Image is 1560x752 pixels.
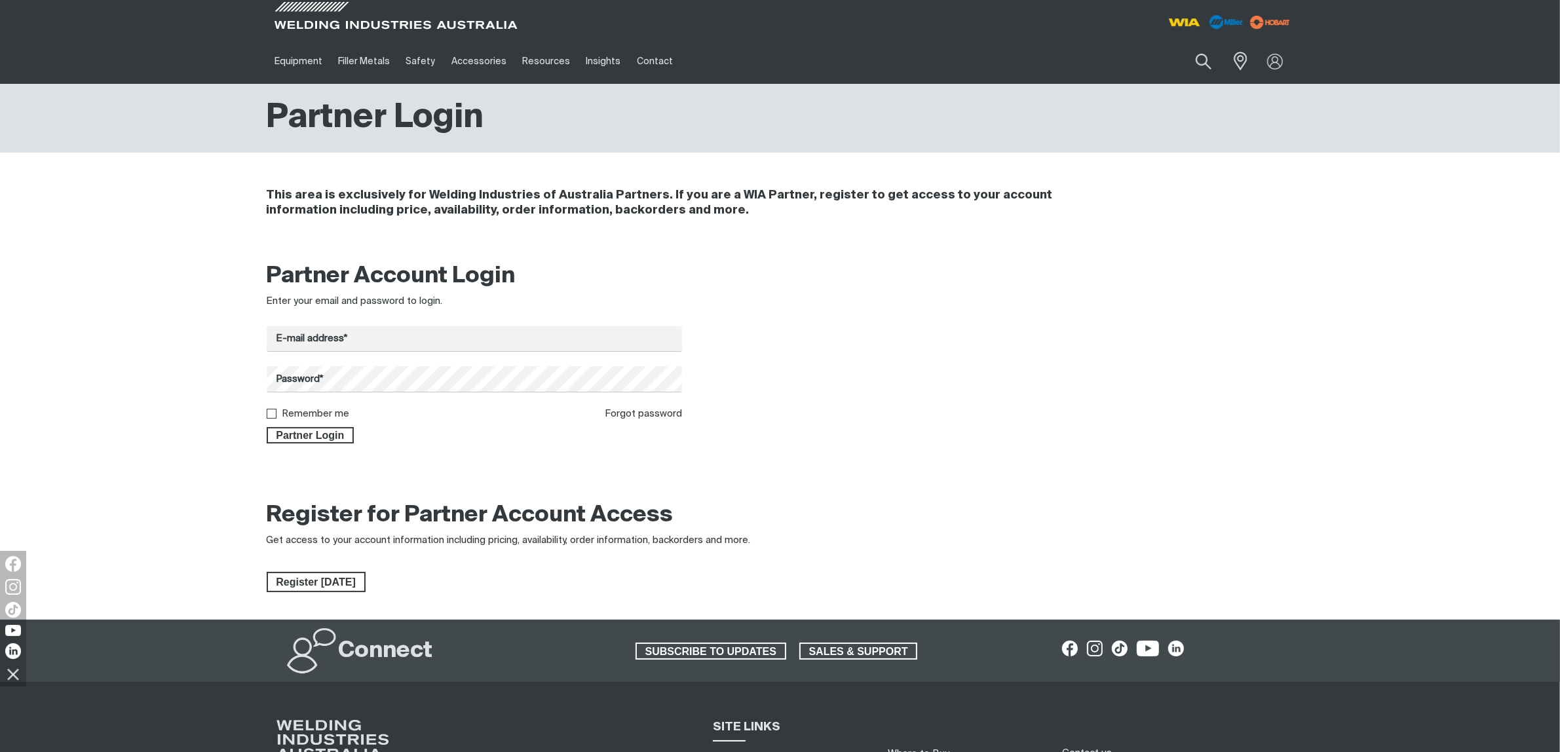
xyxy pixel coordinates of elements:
a: SUBSCRIBE TO UPDATES [636,643,786,660]
span: SUBSCRIBE TO UPDATES [637,643,785,660]
img: YouTube [5,625,21,636]
a: Equipment [267,39,330,84]
h4: This area is exclusively for Welding Industries of Australia Partners. If you are a WIA Partner, ... [267,188,1119,218]
a: Contact [629,39,681,84]
span: Register [DATE] [268,572,364,593]
button: Partner Login [267,427,354,444]
a: Filler Metals [330,39,398,84]
span: Get access to your account information including pricing, availability, order information, backor... [267,535,751,545]
h2: Connect [339,637,433,666]
span: SALES & SUPPORT [801,643,917,660]
label: Remember me [282,409,350,419]
img: TikTok [5,602,21,618]
a: Forgot password [605,409,682,419]
img: Instagram [5,579,21,595]
div: Enter your email and password to login. [267,294,683,309]
input: Product name or item number... [1164,46,1225,77]
a: Insights [578,39,628,84]
a: Resources [514,39,578,84]
span: SITE LINKS [713,721,780,733]
img: miller [1246,12,1294,32]
img: hide socials [2,663,24,685]
a: SALES & SUPPORT [799,643,918,660]
h2: Partner Account Login [267,262,683,291]
h1: Partner Login [267,97,484,140]
img: Facebook [5,556,21,572]
a: Register Today [267,572,366,593]
a: Accessories [444,39,514,84]
h2: Register for Partner Account Access [267,501,674,530]
a: Safety [398,39,443,84]
button: Search products [1181,46,1226,77]
nav: Main [267,39,1037,84]
img: LinkedIn [5,643,21,659]
span: Partner Login [268,427,353,444]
